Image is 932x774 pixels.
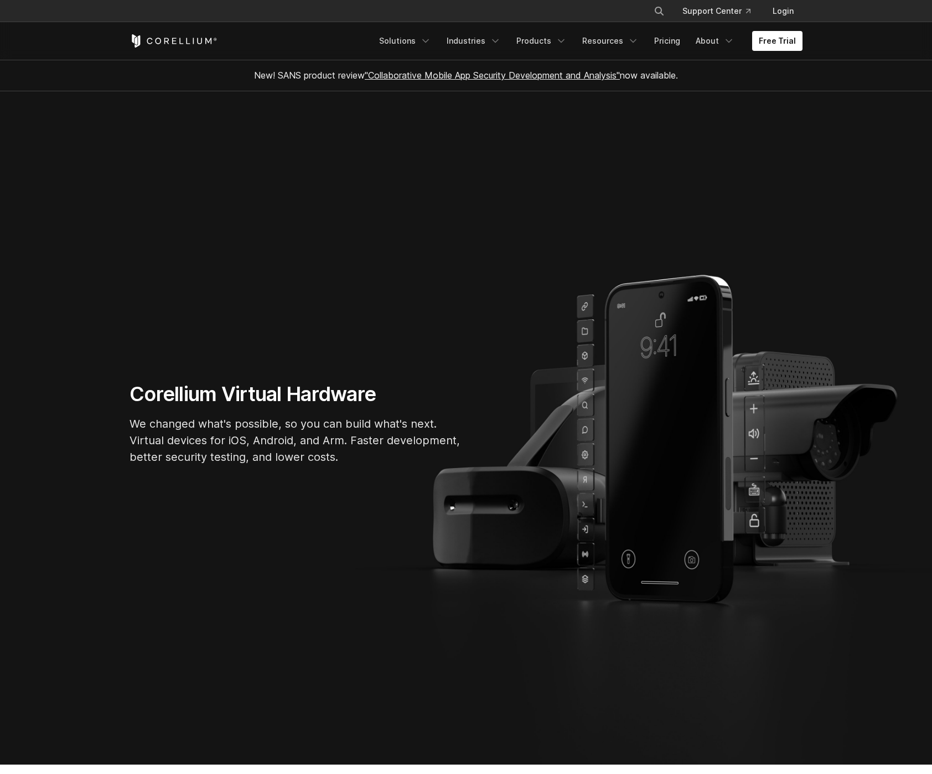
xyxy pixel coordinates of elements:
[764,1,802,21] a: Login
[372,31,802,51] div: Navigation Menu
[640,1,802,21] div: Navigation Menu
[365,70,620,81] a: "Collaborative Mobile App Security Development and Analysis"
[576,31,645,51] a: Resources
[752,31,802,51] a: Free Trial
[130,34,218,48] a: Corellium Home
[130,382,462,407] h1: Corellium Virtual Hardware
[130,415,462,465] p: We changed what's possible, so you can build what's next. Virtual devices for iOS, Android, and A...
[894,736,921,763] iframe: Intercom live chat
[674,1,759,21] a: Support Center
[372,31,438,51] a: Solutions
[648,31,687,51] a: Pricing
[649,1,669,21] button: Search
[689,31,741,51] a: About
[510,31,573,51] a: Products
[440,31,508,51] a: Industries
[254,70,678,81] span: New! SANS product review now available.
